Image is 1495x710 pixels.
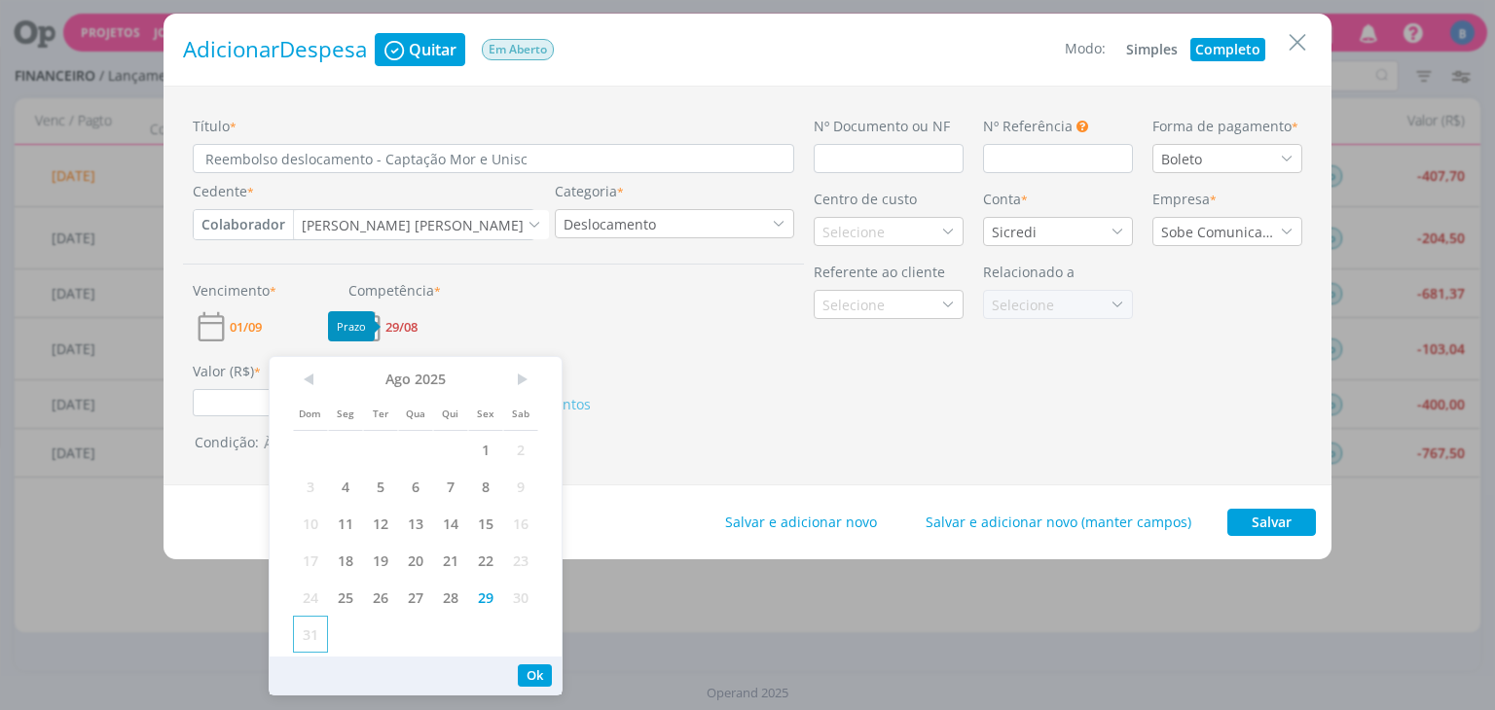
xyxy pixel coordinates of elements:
div: Sobe Comunicação & Negócios [1153,222,1280,242]
span: 20 [398,542,433,579]
span: 14 [433,505,468,542]
span: Em Aberto [482,39,554,60]
button: Close [1283,26,1312,57]
span: Ter [363,394,398,431]
button: Colaborador [194,210,293,239]
label: Valor (R$) [193,361,261,381]
div: Deslocamento [564,214,660,234]
span: Quitar [409,42,456,57]
button: Salvar e adicionar novo (manter campos) [913,509,1204,536]
label: Categoria [555,181,624,201]
button: Quitar [375,33,465,66]
div: [PERSON_NAME] [PERSON_NAME] [302,215,528,235]
label: Empresa [1152,189,1217,209]
span: 12 [363,505,398,542]
span: 29/08 [385,321,418,334]
span: Condição: [195,433,316,451]
div: Elisa Zucatti Simon [294,215,528,235]
span: 30 [503,579,538,616]
span: Sex [468,394,503,431]
span: > [503,365,538,394]
span: 6 [398,468,433,505]
span: 1 [468,431,503,468]
span: 15 [468,505,503,542]
button: Salvar e adicionar novo [712,509,890,536]
h1: Adicionar [183,37,367,63]
span: 28 [433,579,468,616]
label: Conta [983,189,1028,209]
span: Sab [503,394,538,431]
span: 7 [433,468,468,505]
label: Nº Referência [983,116,1073,136]
div: Selecione [815,295,889,315]
span: 9 [503,468,538,505]
div: Selecione [822,295,889,315]
label: Referente ao cliente [814,262,945,282]
span: Ago 2025 [328,365,503,394]
label: Nº Documento ou NF [814,116,950,136]
span: 25 [328,579,363,616]
span: 01/09 [230,321,262,334]
span: 26 [363,579,398,616]
button: Simples [1121,38,1183,61]
span: 16 [503,505,538,542]
div: Selecione [822,222,889,242]
div: Boleto [1161,149,1206,169]
button: Em Aberto [481,38,555,61]
div: Deslocamento [556,214,660,234]
span: 18 [328,542,363,579]
button: Ok [518,664,552,687]
span: 19 [363,542,398,579]
div: dialog [164,14,1331,559]
span: 27 [398,579,433,616]
label: Cedente [193,181,254,201]
label: Forma de pagamento [1152,116,1298,136]
span: 21 [433,542,468,579]
div: Boleto [1153,149,1206,169]
span: Qui [433,394,468,431]
label: Relacionado a [983,262,1075,282]
span: 4 [328,468,363,505]
label: Título [193,116,237,136]
span: 5 [363,468,398,505]
label: Centro de custo [814,189,917,209]
div: Selecione [815,222,889,242]
div: Modo: [1065,38,1106,61]
span: 29 [468,579,503,616]
label: Competência [348,280,441,301]
span: Qua [398,394,433,431]
button: Completo [1190,38,1265,61]
div: Prazo [328,311,375,341]
span: 3 [293,468,328,505]
div: Sicredi [992,222,1040,242]
span: 31 [293,616,328,653]
span: 2 [503,431,538,468]
span: 10 [293,505,328,542]
button: Salvar [1227,509,1316,536]
div: Selecione [984,295,1058,315]
span: Dom [293,394,328,431]
span: 24 [293,579,328,616]
div: Sobe Comunicação & Negócios [1161,222,1280,242]
span: 8 [468,468,503,505]
span: 17 [293,542,328,579]
span: 13 [398,505,433,542]
span: 22 [468,542,503,579]
span: Despesa [279,34,367,64]
span: Seg [328,394,363,431]
div: Selecione [992,295,1058,315]
label: Vencimento [193,280,276,301]
div: Sicredi [984,222,1040,242]
span: 11 [328,505,363,542]
span: < [293,365,328,394]
span: 23 [503,542,538,579]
